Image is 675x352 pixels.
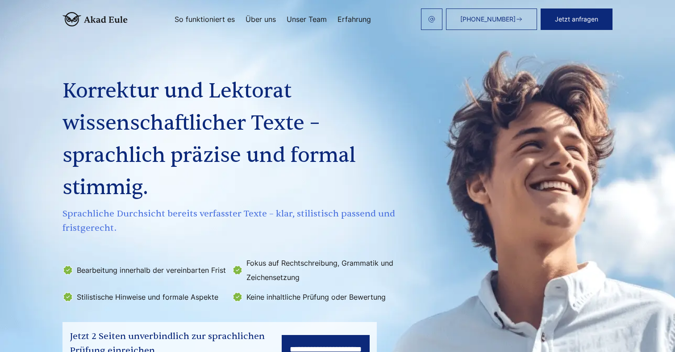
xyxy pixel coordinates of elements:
[428,16,435,23] img: email
[175,16,235,23] a: So funktioniert es
[446,8,537,30] a: [PHONE_NUMBER]
[62,256,227,284] li: Bearbeitung innerhalb der vereinbarten Frist
[62,290,227,304] li: Stilistische Hinweise und formale Aspekte
[460,16,516,23] span: [PHONE_NUMBER]
[232,290,396,304] li: Keine inhaltliche Prüfung oder Bewertung
[62,75,398,204] h1: Korrektur und Lektorat wissenschaftlicher Texte – sprachlich präzise und formal stimmig.
[337,16,371,23] a: Erfahrung
[62,207,398,235] span: Sprachliche Durchsicht bereits verfasster Texte – klar, stilistisch passend und fristgerecht.
[541,8,612,30] button: Jetzt anfragen
[62,12,128,26] img: logo
[246,16,276,23] a: Über uns
[287,16,327,23] a: Unser Team
[232,256,396,284] li: Fokus auf Rechtschreibung, Grammatik und Zeichensetzung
